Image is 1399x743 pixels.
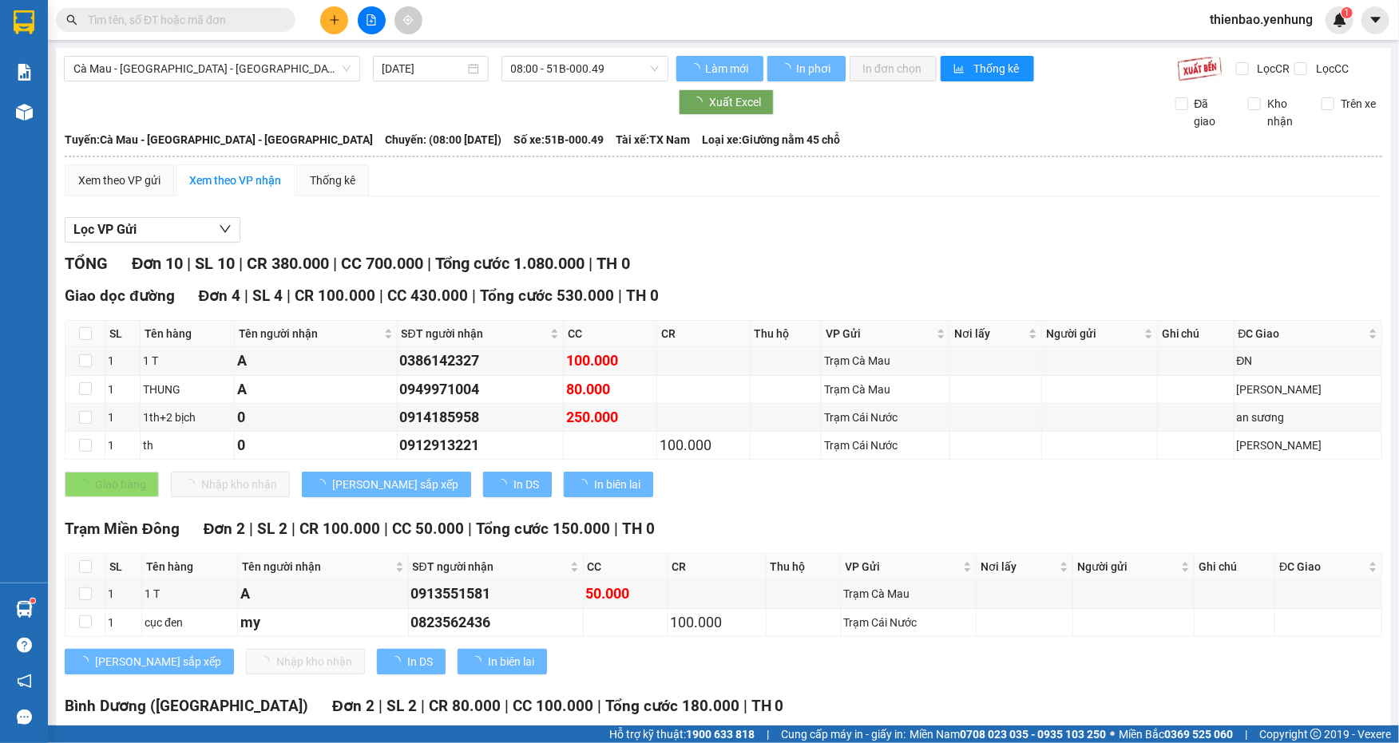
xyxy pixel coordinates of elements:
[143,381,232,398] div: THUNG
[822,404,950,432] td: Trạm Cái Nước
[199,287,241,305] span: Đơn 4
[400,434,561,456] div: 0912913221
[1110,731,1115,737] span: ⚪️
[844,585,973,603] div: Trạm Cà Mau
[105,321,141,347] th: SL
[822,432,950,460] td: Trạm Cái Nước
[709,93,761,111] span: Xuất Excel
[366,14,377,26] span: file-add
[564,472,653,497] button: In biên lai
[95,653,221,670] span: [PERSON_NAME] sắp xếp
[596,254,630,273] span: TH 0
[142,554,238,580] th: Tên hàng
[458,649,547,674] button: In biên lai
[826,325,933,342] span: VP Gửi
[187,254,191,273] span: |
[953,63,967,76] span: bar-chart
[1279,558,1365,575] span: ĐC Giao
[17,638,32,653] span: question-circle
[235,404,397,432] td: 0
[767,725,769,743] span: |
[622,520,655,538] span: TH 0
[65,472,159,497] button: Giao hàng
[398,404,564,432] td: 0914185958
[114,71,226,93] div: 0942424316
[468,520,472,538] span: |
[668,554,767,580] th: CR
[1238,325,1365,342] span: ĐC Giao
[252,287,283,305] span: SL 4
[65,217,240,243] button: Lọc VP Gửi
[470,656,488,667] span: loading
[1195,554,1275,580] th: Ghi chú
[249,520,253,538] span: |
[476,520,610,538] span: Tổng cước 150.000
[400,378,561,401] div: 0949971004
[402,325,547,342] span: SĐT người nhận
[382,60,465,77] input: 13/08/2025
[844,614,973,631] div: Trạm Cái Nước
[145,614,235,631] div: cục đen
[605,697,739,715] span: Tổng cước 180.000
[16,104,33,121] img: warehouse-icon
[411,583,581,605] div: 0913551581
[329,14,340,26] span: plus
[14,14,103,52] div: Trạm Quận 5
[689,63,703,74] span: loading
[597,697,601,715] span: |
[743,697,747,715] span: |
[781,725,906,743] span: Cung cấp máy in - giấy in:
[824,409,947,426] div: Trạm Cái Nước
[496,479,513,490] span: loading
[1119,725,1233,743] span: Miền Bắc
[333,254,337,273] span: |
[112,107,134,124] span: CC :
[1077,558,1178,575] span: Người gửi
[692,97,709,108] span: loading
[394,6,422,34] button: aim
[390,656,407,667] span: loading
[751,321,822,347] th: Thu hộ
[398,376,564,404] td: 0949971004
[1344,7,1349,18] span: 1
[427,254,431,273] span: |
[402,14,414,26] span: aim
[16,601,33,618] img: warehouse-icon
[594,476,640,493] span: In biên lai
[1342,7,1353,18] sup: 1
[1361,6,1389,34] button: caret-down
[488,653,534,670] span: In biên lai
[14,10,34,34] img: logo-vxr
[73,219,137,239] span: Lọc VP Gửi
[235,376,397,404] td: A
[379,287,383,305] span: |
[384,520,388,538] span: |
[505,697,509,715] span: |
[1245,725,1247,743] span: |
[1334,95,1382,113] span: Trên xe
[386,697,417,715] span: SL 2
[767,56,846,81] button: In phơi
[385,131,501,148] span: Chuyến: (08:00 [DATE])
[287,287,291,305] span: |
[472,287,476,305] span: |
[842,580,977,608] td: Trạm Cà Mau
[238,580,409,608] td: A
[257,520,287,538] span: SL 2
[614,520,618,538] span: |
[702,131,840,148] span: Loại xe: Giường nằm 45 chỗ
[1310,60,1351,77] span: Lọc CC
[1261,95,1310,130] span: Kho nhận
[973,60,1021,77] span: Thống kê
[981,558,1056,575] span: Nơi lấy
[586,583,665,605] div: 50.000
[239,254,243,273] span: |
[1177,56,1223,81] img: 9k=
[513,476,539,493] span: In DS
[244,287,248,305] span: |
[132,254,183,273] span: Đơn 10
[1310,729,1322,740] span: copyright
[618,287,622,305] span: |
[480,287,614,305] span: Tổng cước 530.000
[141,321,236,347] th: Tên hàng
